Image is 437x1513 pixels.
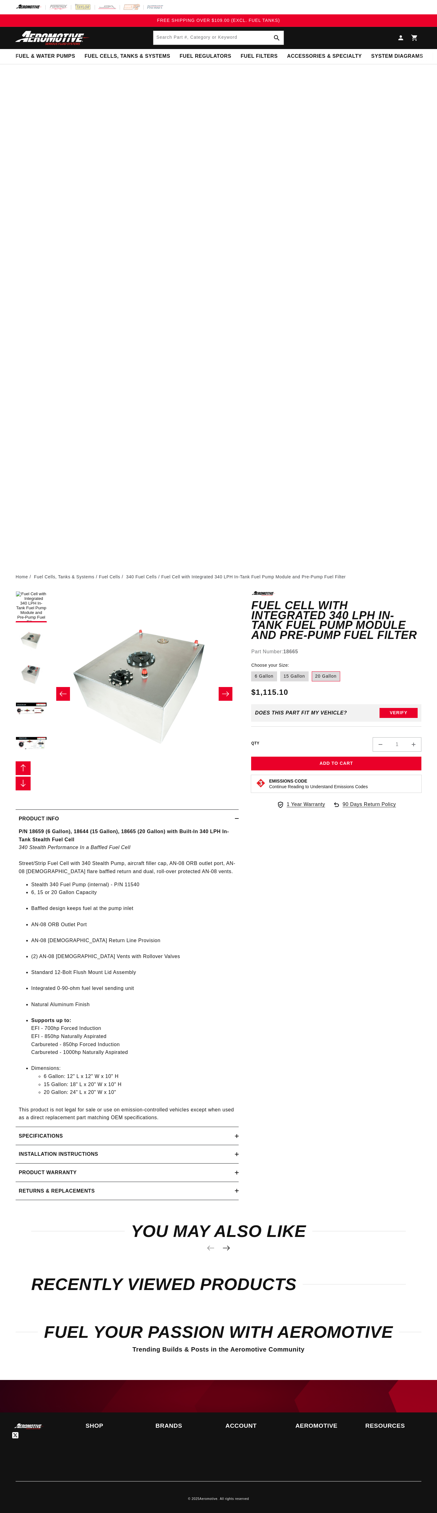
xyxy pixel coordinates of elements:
summary: Returns & replacements [16,1182,239,1200]
label: 15 Gallon [280,671,309,681]
button: Load image 5 in gallery view [16,729,47,760]
strong: Supports up to: [31,1018,71,1023]
button: Load image 2 in gallery view [16,625,47,657]
summary: Fuel Filters [236,49,282,64]
button: Next slide [220,1241,233,1255]
h2: Fuel Your Passion with Aeromotive [16,1325,421,1339]
button: Load image 3 in gallery view [16,660,47,691]
summary: Specifications [16,1127,239,1145]
label: 6 Gallon [251,671,277,681]
img: Emissions code [256,778,266,788]
h2: Product Info [19,815,59,823]
span: Fuel Filters [241,53,278,60]
summary: Accessories & Specialty [282,49,366,64]
span: System Diagrams [371,53,423,60]
span: Fuel Regulators [180,53,231,60]
h2: Recently Viewed Products [31,1277,406,1292]
label: QTY [251,741,259,746]
summary: System Diagrams [366,49,428,64]
li: Stealth 340 Fuel Pump (internal) - P/N 11540 [31,881,236,889]
li: AN-08 [DEMOGRAPHIC_DATA] Return Line Provision [31,937,236,952]
h2: Installation Instructions [19,1150,98,1158]
a: 90 Days Return Policy [333,800,396,815]
a: 340 Fuel Cells [126,573,157,580]
div: Does This part fit My vehicle? [255,710,347,716]
div: Part Number: [251,648,421,656]
li: 20 Gallon: 24" L x 20" W x 10" [44,1088,236,1096]
summary: Brands [156,1423,211,1429]
button: Previous slide [204,1241,218,1255]
label: 20 Gallon [312,671,340,681]
img: Aeromotive [13,31,92,45]
em: 340 Stealth Performance In a Baffled Fuel Cell [19,845,131,850]
small: © 2025 . [188,1497,219,1501]
li: Fuel Cells, Tanks & Systems [34,573,99,580]
summary: Resources [365,1423,421,1429]
li: Baffled design keeps fuel at the pump inlet [31,904,236,920]
p: Street/Strip Fuel Cell with 340 Stealth Pump, aircraft filler cap, AN-08 ORB outlet port, AN-08 [... [19,828,236,876]
h2: Specifications [19,1132,63,1140]
li: Dimensions: [31,1064,236,1096]
a: Aeromotive [200,1497,218,1501]
button: Load image 4 in gallery view [16,694,47,725]
span: $1,115.10 [251,687,288,698]
button: Add to Cart [251,757,421,771]
h1: Fuel Cell with Integrated 340 LPH In-Tank Fuel Pump Module and Pre-Pump Fuel Filter [251,601,421,640]
li: Fuel Cell with Integrated 340 LPH In-Tank Fuel Pump Module and Pre-Pump Fuel Filter [161,573,346,580]
button: search button [270,31,284,45]
li: Standard 12-Bolt Flush Mount Lid Assembly [31,968,236,984]
summary: Fuel & Water Pumps [11,49,80,64]
span: Trending Builds & Posts in the Aeromotive Community [132,1346,305,1353]
button: Slide left [56,687,70,701]
summary: Aeromotive [295,1423,351,1429]
li: 6, 15 or 20 Gallon Capacity [31,888,236,904]
summary: Product warranty [16,1164,239,1182]
button: Load image 1 in gallery view [16,591,47,622]
input: Search by Part Number, Category or Keyword [153,31,284,45]
button: Slide left [16,761,31,775]
p: Continue Reading to Understand Emissions Codes [269,784,368,789]
summary: Product Info [16,810,239,828]
h2: You may also like [31,1224,406,1239]
button: Verify [380,708,418,718]
a: Home [16,573,28,580]
summary: Fuel Regulators [175,49,236,64]
img: Aeromotive [13,1423,45,1429]
li: Fuel Cells [99,573,125,580]
span: Accessories & Specialty [287,53,362,60]
small: All rights reserved [220,1497,249,1501]
h2: Returns & replacements [19,1187,95,1195]
legend: Choose your Size: [251,662,290,669]
nav: breadcrumbs [16,573,421,580]
summary: Account [226,1423,281,1429]
li: Natural Aluminum Finish [31,1001,236,1016]
li: (2) AN-08 [DEMOGRAPHIC_DATA] Vents with Rollover Valves [31,952,236,968]
span: 1 Year Warranty [287,800,325,808]
strong: P/N 18659 (6 Gallon), 18644 (15 Gallon), 18665 (20 Gallon) with Built-In 340 LPH In-Tank Stealth ... [19,829,229,842]
li: EFI - 700hp Forced Induction EFI - 850hp Naturally Aspirated Carbureted - 850hp Forced Induction ... [31,1016,236,1065]
span: Fuel & Water Pumps [16,53,75,60]
p: This product is not legal for sale or use on emission-controlled vehicles except when used as a d... [19,1106,236,1122]
li: Integrated 0-90-ohm fuel level sending unit [31,984,236,1000]
span: 90 Days Return Policy [343,800,396,815]
li: AN-08 ORB Outlet Port [31,921,236,937]
h2: Product warranty [19,1169,77,1177]
li: 15 Gallon: 18" L x 20" W x 10" H [44,1080,236,1089]
span: Fuel Cells, Tanks & Systems [85,53,170,60]
a: 1 Year Warranty [277,800,325,808]
summary: Shop [86,1423,142,1429]
media-gallery: Gallery Viewer [16,591,239,797]
button: Slide right [16,777,31,790]
li: 6 Gallon: 12" L x 12" W x 10" H [44,1072,236,1080]
summary: Installation Instructions [16,1145,239,1163]
strong: Emissions Code [269,779,307,784]
summary: Fuel Cells, Tanks & Systems [80,49,175,64]
span: FREE SHIPPING OVER $109.00 (EXCL. FUEL TANKS) [157,18,280,23]
strong: 18665 [283,649,298,654]
button: Emissions CodeContinue Reading to Understand Emissions Codes [269,778,368,789]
